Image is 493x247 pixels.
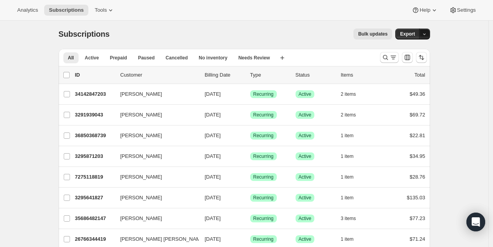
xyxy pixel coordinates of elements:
[299,236,312,242] span: Active
[341,234,362,245] button: 1 item
[205,71,244,79] p: Billing Date
[299,91,312,97] span: Active
[75,130,425,141] div: 36850368739[PERSON_NAME][DATE]SuccessRecurringSuccessActive1 item$22.81
[166,55,188,61] span: Cancelled
[410,236,425,242] span: $71.24
[75,235,114,243] p: 26766344419
[341,89,365,100] button: 2 items
[299,153,312,159] span: Active
[199,55,227,61] span: No inventory
[120,111,162,119] span: [PERSON_NAME]
[466,213,485,231] div: Open Intercom Messenger
[116,192,194,204] button: [PERSON_NAME]
[120,132,162,140] span: [PERSON_NAME]
[353,29,392,39] button: Bulk updates
[75,132,114,140] p: 36850368739
[120,90,162,98] span: [PERSON_NAME]
[341,130,362,141] button: 1 item
[410,132,425,138] span: $22.81
[205,132,221,138] span: [DATE]
[253,215,274,222] span: Recurring
[75,192,425,203] div: 3295641827[PERSON_NAME][DATE]SuccessRecurringSuccessActive1 item$135.03
[341,236,354,242] span: 1 item
[410,153,425,159] span: $34.95
[395,29,419,39] button: Export
[75,234,425,245] div: 26766344419[PERSON_NAME] [PERSON_NAME][DATE]SuccessRecurringSuccessActive1 item$71.24
[116,171,194,183] button: [PERSON_NAME]
[380,52,399,63] button: Search and filter results
[341,71,380,79] div: Items
[120,71,199,79] p: Customer
[341,109,365,120] button: 2 items
[205,112,221,118] span: [DATE]
[296,71,335,79] p: Status
[419,7,430,13] span: Help
[341,192,362,203] button: 1 item
[205,153,221,159] span: [DATE]
[116,88,194,100] button: [PERSON_NAME]
[341,174,354,180] span: 1 item
[75,151,425,162] div: 3295871203[PERSON_NAME][DATE]SuccessRecurringSuccessActive1 item$34.95
[205,91,221,97] span: [DATE]
[90,5,119,16] button: Tools
[250,71,289,79] div: Type
[402,52,413,63] button: Customize table column order and visibility
[75,109,425,120] div: 3291939043[PERSON_NAME][DATE]SuccessRecurringSuccessActive2 items$69.72
[299,195,312,201] span: Active
[253,195,274,201] span: Recurring
[400,31,415,37] span: Export
[120,152,162,160] span: [PERSON_NAME]
[59,30,110,38] span: Subscriptions
[85,55,99,61] span: Active
[414,71,425,79] p: Total
[205,174,221,180] span: [DATE]
[253,132,274,139] span: Recurring
[120,235,205,243] span: [PERSON_NAME] [PERSON_NAME]
[299,112,312,118] span: Active
[238,55,270,61] span: Needs Review
[410,112,425,118] span: $69.72
[416,52,427,63] button: Sort the results
[341,215,356,222] span: 3 items
[341,195,354,201] span: 1 item
[410,215,425,221] span: $77.23
[116,129,194,142] button: [PERSON_NAME]
[341,151,362,162] button: 1 item
[253,91,274,97] span: Recurring
[116,109,194,121] button: [PERSON_NAME]
[138,55,155,61] span: Paused
[253,236,274,242] span: Recurring
[75,213,425,224] div: 35686482147[PERSON_NAME][DATE]SuccessRecurringSuccessActive3 items$77.23
[253,174,274,180] span: Recurring
[116,212,194,225] button: [PERSON_NAME]
[75,111,114,119] p: 3291939043
[68,55,74,61] span: All
[116,150,194,163] button: [PERSON_NAME]
[299,132,312,139] span: Active
[120,215,162,222] span: [PERSON_NAME]
[75,152,114,160] p: 3295871203
[410,174,425,180] span: $28.76
[445,5,480,16] button: Settings
[75,194,114,202] p: 3295641827
[110,55,127,61] span: Prepaid
[341,172,362,183] button: 1 item
[299,174,312,180] span: Active
[116,233,194,245] button: [PERSON_NAME] [PERSON_NAME]
[75,90,114,98] p: 34142847203
[341,153,354,159] span: 1 item
[75,71,425,79] div: IDCustomerBilling DateTypeStatusItemsTotal
[205,215,221,221] span: [DATE]
[341,112,356,118] span: 2 items
[205,195,221,200] span: [DATE]
[75,71,114,79] p: ID
[341,213,365,224] button: 3 items
[205,236,221,242] span: [DATE]
[253,112,274,118] span: Recurring
[276,52,289,63] button: Create new view
[49,7,84,13] span: Subscriptions
[75,89,425,100] div: 34142847203[PERSON_NAME][DATE]SuccessRecurringSuccessActive2 items$49.36
[299,215,312,222] span: Active
[75,172,425,183] div: 7275118819[PERSON_NAME][DATE]SuccessRecurringSuccessActive1 item$28.76
[13,5,43,16] button: Analytics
